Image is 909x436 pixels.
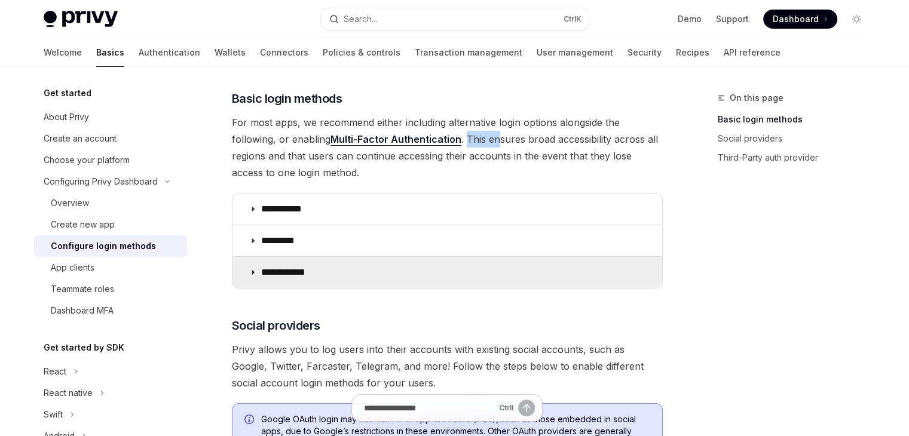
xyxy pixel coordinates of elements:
[718,129,876,148] a: Social providers
[51,196,89,210] div: Overview
[323,38,400,67] a: Policies & controls
[232,90,342,107] span: Basic login methods
[34,214,187,235] a: Create new app
[34,171,187,192] button: Toggle Configuring Privy Dashboard section
[364,395,494,421] input: Ask a question...
[344,12,377,26] div: Search...
[678,13,702,25] a: Demo
[139,38,200,67] a: Authentication
[628,38,662,67] a: Security
[44,386,93,400] div: React native
[321,8,589,30] button: Open search
[260,38,308,67] a: Connectors
[716,13,749,25] a: Support
[44,86,91,100] h5: Get started
[44,340,124,355] h5: Get started by SDK
[51,282,114,296] div: Teammate roles
[773,13,819,25] span: Dashboard
[415,38,522,67] a: Transaction management
[34,106,187,128] a: About Privy
[44,11,118,27] img: light logo
[51,217,115,232] div: Create new app
[718,148,876,167] a: Third-Party auth provider
[34,128,187,149] a: Create an account
[215,38,246,67] a: Wallets
[232,317,320,334] span: Social providers
[44,174,158,189] div: Configuring Privy Dashboard
[847,10,866,29] button: Toggle dark mode
[34,235,187,257] a: Configure login methods
[44,110,89,124] div: About Privy
[51,239,156,253] div: Configure login methods
[44,364,66,379] div: React
[44,153,130,167] div: Choose your platform
[51,303,114,318] div: Dashboard MFA
[51,260,94,275] div: App clients
[564,14,581,24] span: Ctrl K
[763,10,837,29] a: Dashboard
[676,38,709,67] a: Recipes
[44,407,63,422] div: Swift
[34,361,187,382] button: Toggle React section
[537,38,613,67] a: User management
[34,278,187,300] a: Teammate roles
[34,257,187,278] a: App clients
[34,382,187,404] button: Toggle React native section
[724,38,781,67] a: API reference
[44,38,82,67] a: Welcome
[518,400,535,416] button: Send message
[34,300,187,321] a: Dashboard MFA
[330,133,461,146] a: Multi-Factor Authentication
[232,341,663,391] span: Privy allows you to log users into their accounts with existing social accounts, such as Google, ...
[34,404,187,425] button: Toggle Swift section
[718,110,876,129] a: Basic login methods
[730,91,783,105] span: On this page
[232,114,663,181] span: For most apps, we recommend either including alternative login options alongside the following, o...
[96,38,124,67] a: Basics
[34,149,187,171] a: Choose your platform
[44,131,117,146] div: Create an account
[34,192,187,214] a: Overview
